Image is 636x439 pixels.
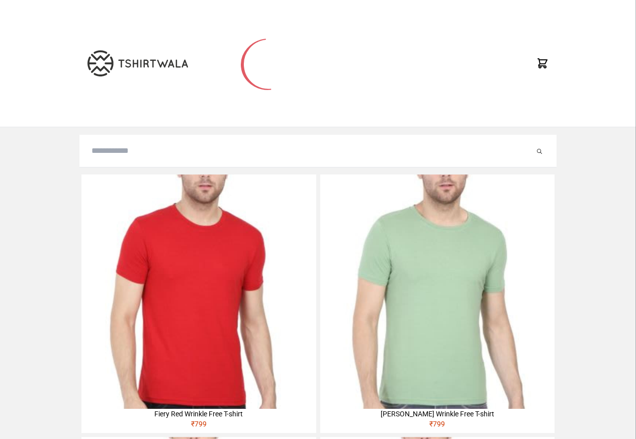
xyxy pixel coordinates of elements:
div: [PERSON_NAME] Wrinkle Free T-shirt [320,409,555,419]
img: 4M6A2211-320x320.jpg [320,174,555,409]
img: TW-LOGO-400-104.png [87,50,188,76]
button: Submit your search query. [534,145,544,157]
div: ₹ 799 [320,419,555,433]
img: 4M6A2225-320x320.jpg [81,174,316,409]
a: Fiery Red Wrinkle Free T-shirt₹799 [81,174,316,433]
div: ₹ 799 [81,419,316,433]
div: Fiery Red Wrinkle Free T-shirt [81,409,316,419]
a: [PERSON_NAME] Wrinkle Free T-shirt₹799 [320,174,555,433]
